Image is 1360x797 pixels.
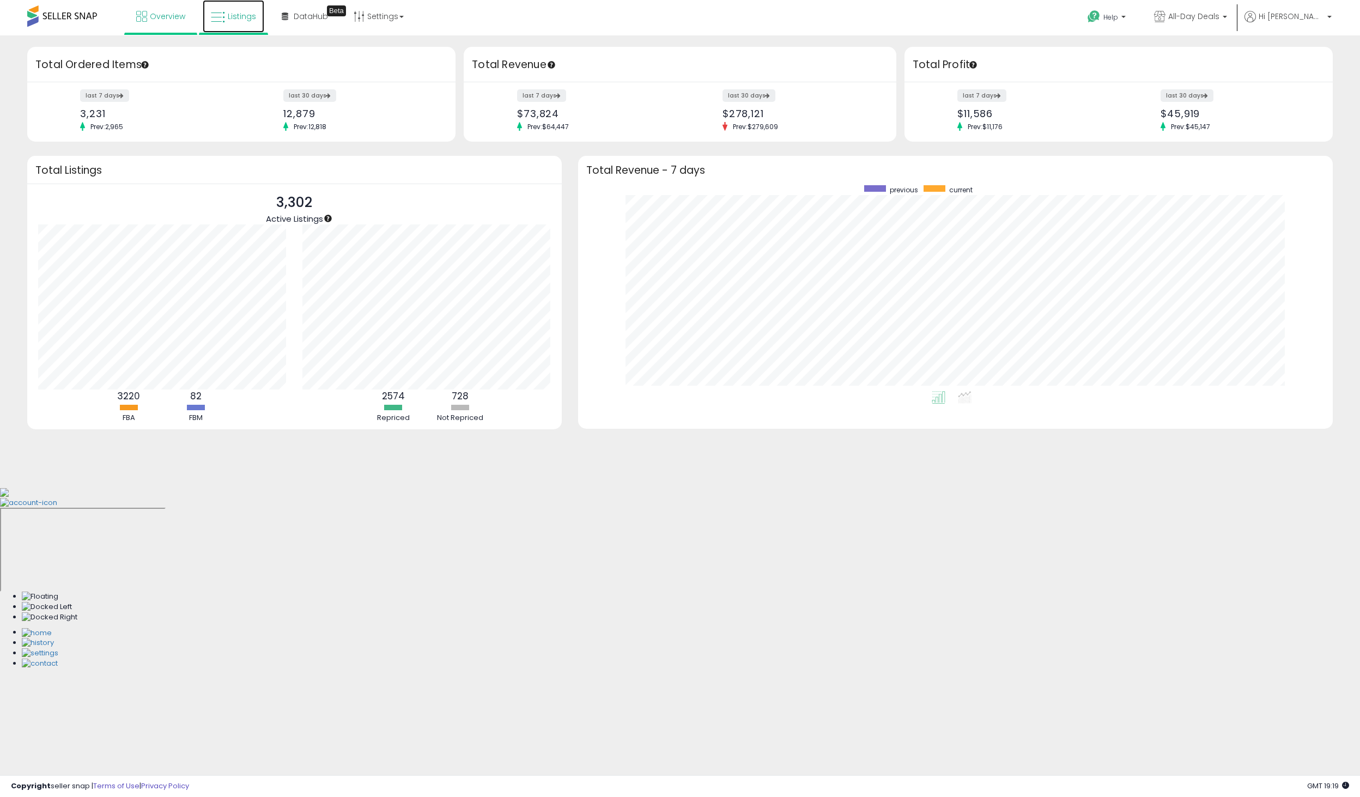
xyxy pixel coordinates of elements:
[283,108,436,119] div: 12,879
[949,185,973,194] span: current
[327,5,346,16] div: Tooltip anchor
[80,89,129,102] label: last 7 days
[1161,89,1213,102] label: last 30 days
[517,89,566,102] label: last 7 days
[140,60,150,70] div: Tooltip anchor
[190,390,202,403] b: 82
[323,214,333,223] div: Tooltip anchor
[150,11,185,22] span: Overview
[228,11,256,22] span: Listings
[163,413,228,423] div: FBM
[890,185,918,194] span: previous
[1087,10,1101,23] i: Get Help
[22,648,58,659] img: Settings
[266,213,323,224] span: Active Listings
[428,413,493,423] div: Not Repriced
[1165,122,1216,131] span: Prev: $45,147
[294,11,328,22] span: DataHub
[85,122,129,131] span: Prev: 2,965
[1244,11,1332,35] a: Hi [PERSON_NAME]
[283,89,336,102] label: last 30 days
[266,192,323,213] p: 3,302
[472,57,888,72] h3: Total Revenue
[288,122,332,131] span: Prev: 12,818
[913,57,1325,72] h3: Total Profit
[22,628,52,638] img: Home
[1161,108,1314,119] div: $45,919
[22,592,58,602] img: Floating
[962,122,1008,131] span: Prev: $11,176
[517,108,672,119] div: $73,824
[957,89,1006,102] label: last 7 days
[586,166,1325,174] h3: Total Revenue - 7 days
[1103,13,1118,22] span: Help
[1079,2,1137,35] a: Help
[547,60,556,70] div: Tooltip anchor
[35,57,447,72] h3: Total Ordered Items
[722,89,775,102] label: last 30 days
[957,108,1110,119] div: $11,586
[382,390,405,403] b: 2574
[722,108,877,119] div: $278,121
[80,108,233,119] div: 3,231
[1168,11,1219,22] span: All-Day Deals
[452,390,469,403] b: 728
[522,122,574,131] span: Prev: $64,447
[96,413,161,423] div: FBA
[22,602,72,612] img: Docked Left
[22,659,58,669] img: Contact
[361,413,426,423] div: Repriced
[117,390,140,403] b: 3220
[22,638,54,648] img: History
[35,166,554,174] h3: Total Listings
[22,612,77,623] img: Docked Right
[968,60,978,70] div: Tooltip anchor
[727,122,784,131] span: Prev: $279,609
[1259,11,1324,22] span: Hi [PERSON_NAME]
